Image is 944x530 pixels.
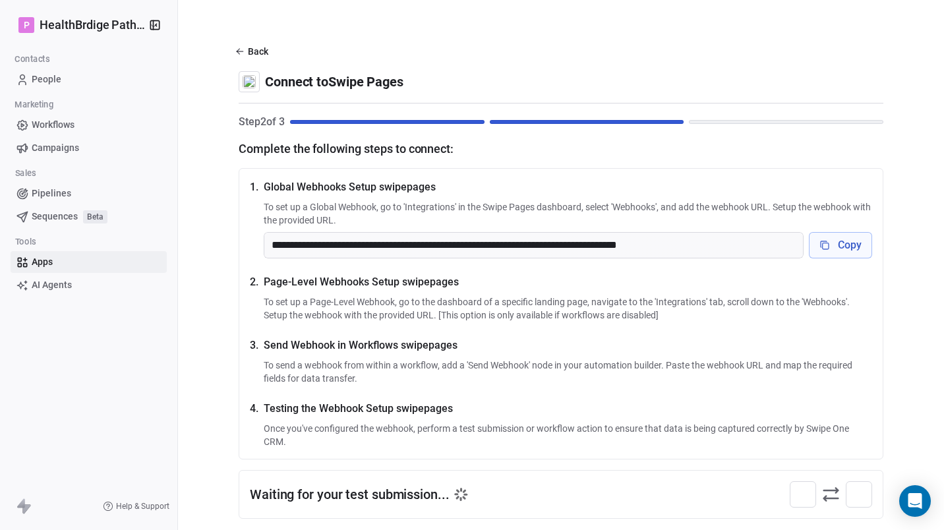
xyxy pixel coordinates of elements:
div: Open Intercom Messenger [899,485,931,517]
button: Back [233,40,274,63]
a: Workflows [11,114,167,136]
span: Tools [9,232,42,252]
a: People [11,69,167,90]
span: Once you've configured the webhook, perform a test submission or workflow action to ensure that d... [264,422,872,448]
span: Testing the Webhook Setup swipepages [264,401,872,417]
span: Sequences [32,210,78,223]
span: To set up a Page-Level Webhook, go to the dashboard of a specific landing page, navigate to the '... [264,295,872,322]
img: swipepages.svg [850,486,868,503]
span: People [32,73,61,86]
span: Beta [83,210,107,223]
span: 4 . [250,401,258,448]
span: 1 . [250,179,258,258]
a: AI Agents [11,274,167,296]
span: To set up a Global Webhook, go to 'Integrations' in the Swipe Pages dashboard, select 'Webhooks',... [264,200,872,227]
span: P [24,18,30,32]
button: Copy [809,232,872,258]
a: Apps [11,251,167,273]
span: Waiting for your test submission... [250,485,450,504]
span: Marketing [9,95,59,115]
span: Page-Level Webhooks Setup swipepages [264,274,872,290]
a: SequencesBeta [11,206,167,227]
span: Step 2 of 3 [239,114,285,130]
span: Help & Support [116,501,169,512]
span: Campaigns [32,141,79,155]
span: Complete the following steps to connect: [239,140,883,158]
button: PHealthBrdige Pathways [16,14,140,36]
img: swipepages.svg [243,75,256,88]
span: Connect to Swipe Pages [265,73,403,91]
a: Help & Support [103,501,169,512]
span: HealthBrdige Pathways [40,16,146,34]
a: Campaigns [11,137,167,159]
span: Apps [32,255,53,269]
span: 3 . [250,338,258,385]
span: Send Webhook in Workflows swipepages [264,338,872,353]
img: swipeonelogo.svg [794,486,811,503]
span: 2 . [250,274,258,322]
span: Sales [9,163,42,183]
span: Global Webhooks Setup swipepages [264,179,872,195]
a: Pipelines [11,183,167,204]
span: Workflows [32,118,74,132]
span: Pipelines [32,187,71,200]
span: To send a webhook from within a workflow, add a 'Send Webhook' node in your automation builder. P... [264,359,872,385]
span: AI Agents [32,278,72,292]
span: Contacts [9,49,55,69]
